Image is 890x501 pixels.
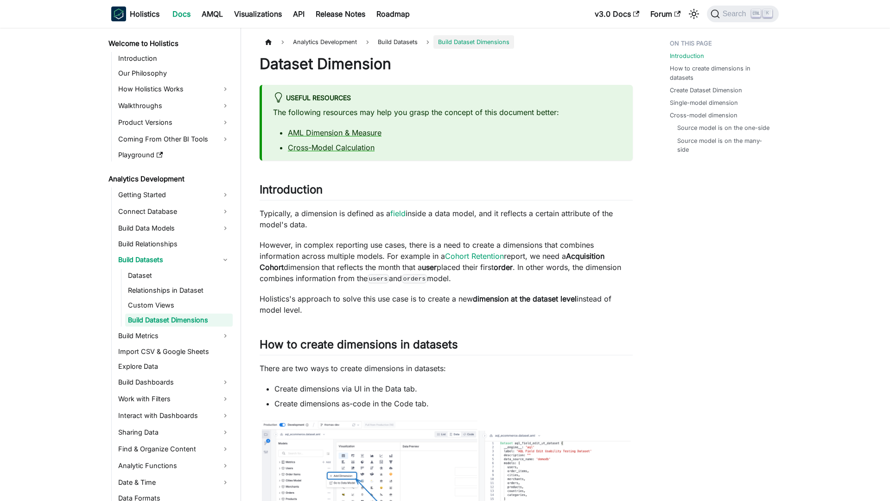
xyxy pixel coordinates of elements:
[260,338,633,355] h2: How to create dimensions in datasets
[707,6,779,22] button: Search (Ctrl+K)
[402,274,427,283] code: orders
[125,269,233,282] a: Dataset
[115,238,233,250] a: Build Relationships
[670,51,704,60] a: Introduction
[589,6,645,21] a: v3.0 Docs
[115,360,233,373] a: Explore Data
[288,35,362,49] span: Analytics Development
[422,263,437,272] strong: user
[677,136,769,154] a: Source model is on the many-side
[115,475,233,490] a: Date & Time
[371,6,415,21] a: Roadmap
[115,392,233,406] a: Work with Filters
[677,123,769,132] a: Source model is on the one-side
[260,293,633,315] p: Holistics's approach to solve this use case is to create a new instead of model level.
[273,107,622,118] p: The following resources may help you grasp the concept of this document better:
[288,143,375,152] a: Cross-Model Calculation
[111,6,159,21] a: HolisticsHolistics
[125,314,233,327] a: Build Dataset Dimensions
[763,9,772,18] kbd: K
[115,442,233,456] a: Find & Organize Content
[115,148,233,161] a: Playground
[130,8,159,19] b: Holistics
[310,6,371,21] a: Release Notes
[368,274,389,283] code: users
[115,458,233,473] a: Analytic Functions
[115,375,233,390] a: Build Dashboards
[687,6,701,21] button: Switch between dark and light mode (currently light mode)
[106,37,233,50] a: Welcome to Holistics
[288,128,381,137] a: AML Dimension & Measure
[670,98,738,107] a: Single-model dimension
[115,252,233,267] a: Build Datasets
[125,299,233,312] a: Custom Views
[111,6,126,21] img: Holistics
[125,284,233,297] a: Relationships in Dataset
[196,6,229,21] a: AMQL
[260,208,633,230] p: Typically, a dimension is defined as a inside a data model, and it reflects a certain attribute o...
[102,28,241,501] nav: Docs sidebar
[260,35,633,49] nav: Breadcrumbs
[260,363,633,374] p: There are two ways to create dimensions in datasets:
[260,239,633,284] p: However, in complex reporting use cases, there is a need to create a dimensions that combines inf...
[445,251,504,261] a: Cohort Retention
[229,6,287,21] a: Visualizations
[115,204,233,219] a: Connect Database
[260,183,633,200] h2: Introduction
[473,294,577,303] strong: dimension at the dataset level
[115,221,233,236] a: Build Data Models
[115,408,233,423] a: Interact with Dashboards
[115,345,233,358] a: Import CSV & Google Sheets
[670,64,773,82] a: How to create dimensions in datasets
[287,6,310,21] a: API
[115,328,233,343] a: Build Metrics
[494,263,513,272] strong: order
[260,35,277,49] a: Home page
[274,383,633,394] li: Create dimensions via UI in the Data tab.
[273,92,622,104] div: Useful resources
[433,35,514,49] span: Build Dataset Dimensions
[115,98,233,113] a: Walkthroughs
[115,52,233,65] a: Introduction
[115,115,233,130] a: Product Versions
[720,10,752,18] span: Search
[645,6,686,21] a: Forum
[373,35,422,49] span: Build Datasets
[670,86,742,95] a: Create Dataset Dimension
[115,425,233,440] a: Sharing Data
[115,67,233,80] a: Our Philosophy
[274,398,633,409] li: Create dimensions as-code in the Code tab.
[390,209,406,218] a: field
[670,111,737,120] a: Cross-model dimension
[115,132,233,147] a: Coming From Other BI Tools
[167,6,196,21] a: Docs
[260,55,633,73] h1: Dataset Dimension
[106,173,233,186] a: Analytics Development
[115,82,233,96] a: How Holistics Works
[115,187,233,202] a: Getting Started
